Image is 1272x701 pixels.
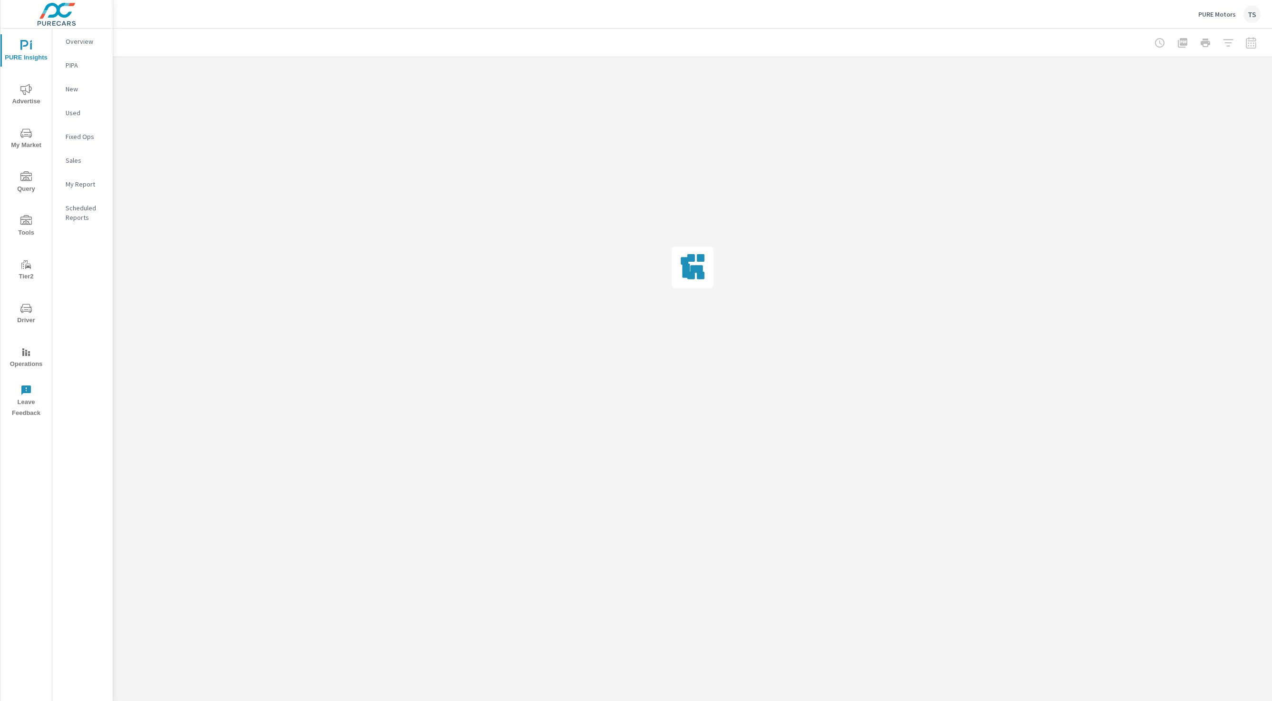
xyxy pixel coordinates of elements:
[66,37,105,46] p: Overview
[3,215,49,238] span: Tools
[52,129,113,144] div: Fixed Ops
[3,346,49,370] span: Operations
[66,84,105,94] p: New
[66,179,105,189] p: My Report
[66,108,105,118] p: Used
[66,203,105,222] p: Scheduled Reports
[3,84,49,107] span: Advertise
[3,385,49,419] span: Leave Feedback
[52,153,113,168] div: Sales
[66,132,105,141] p: Fixed Ops
[52,177,113,191] div: My Report
[52,106,113,120] div: Used
[0,29,52,423] div: nav menu
[1243,6,1261,23] div: TS
[3,40,49,63] span: PURE Insights
[66,156,105,165] p: Sales
[3,303,49,326] span: Driver
[3,128,49,151] span: My Market
[3,259,49,282] span: Tier2
[3,171,49,195] span: Query
[52,82,113,96] div: New
[52,58,113,72] div: PIPA
[52,201,113,225] div: Scheduled Reports
[1198,10,1236,19] p: PURE Motors
[52,34,113,49] div: Overview
[66,60,105,70] p: PIPA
